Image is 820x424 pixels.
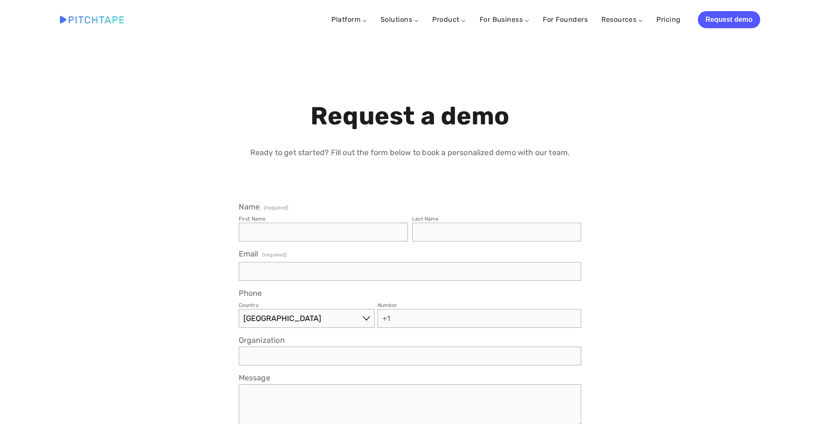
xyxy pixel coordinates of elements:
span: (required) [262,249,287,260]
strong: Request a demo [310,101,510,131]
span: (required) [264,205,289,210]
p: Ready to get started? Fill out the form below to book a personalized demo with our team. [119,147,700,159]
div: First Name [239,216,266,222]
a: Request demo [698,11,760,28]
a: Solutions ⌵ [381,15,419,24]
iframe: Chat Widget [777,383,820,424]
span: Message [239,373,270,383]
span: Email [239,249,258,259]
div: Number [378,302,397,308]
a: Product ⌵ [432,15,466,24]
span: Name [239,202,260,212]
span: Phone [239,289,262,298]
a: Pricing [656,12,680,27]
div: Last Name [412,216,439,222]
span: Organization [239,336,285,345]
a: Platform ⌵ [331,15,367,24]
img: Pitchtape | Video Submission Management Software [60,16,124,23]
div: Country [239,302,259,308]
a: For Founders [543,12,588,27]
span: +1 [378,309,395,328]
a: For Business ⌵ [480,15,530,24]
a: Resources ⌵ [601,15,643,24]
